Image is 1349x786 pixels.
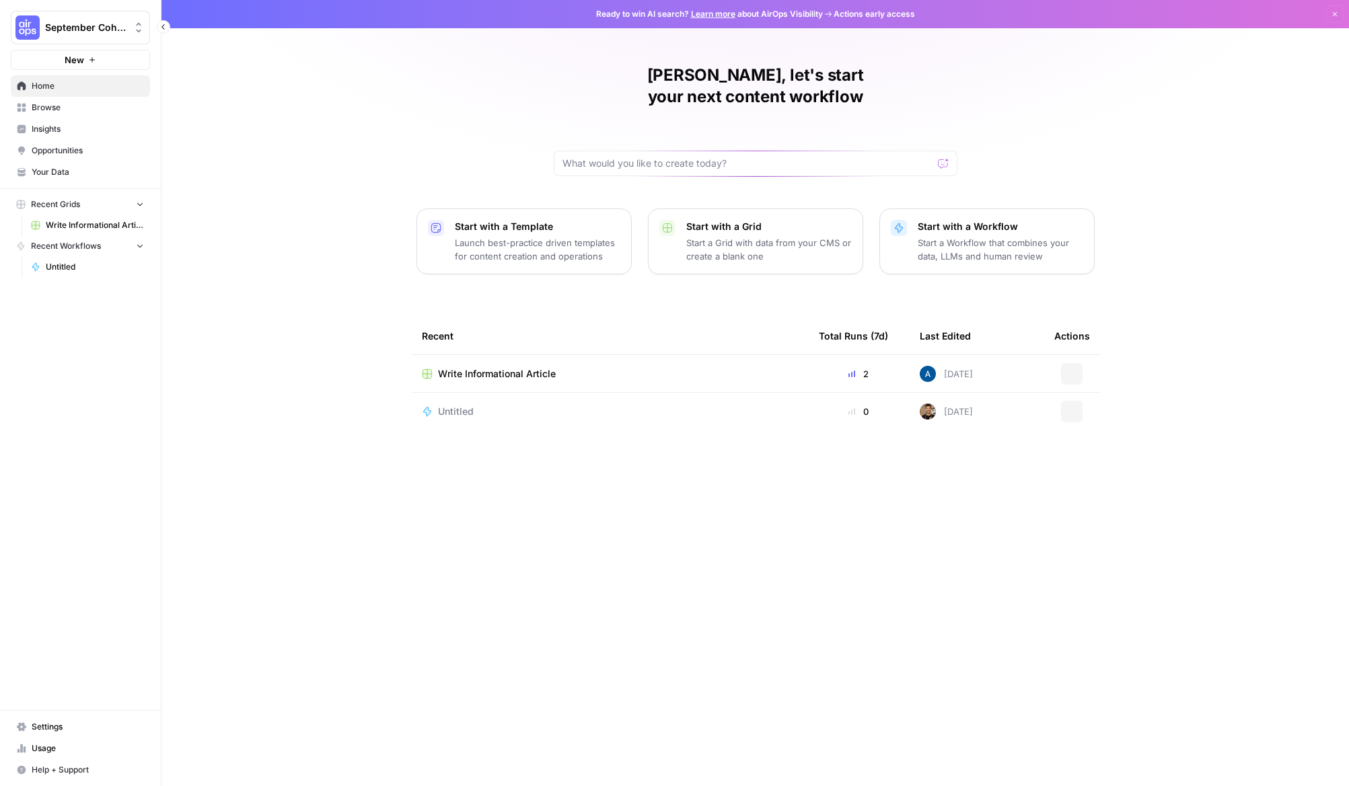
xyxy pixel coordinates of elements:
span: Actions early access [834,8,915,20]
a: Untitled [25,256,150,278]
p: Launch best-practice driven templates for content creation and operations [455,236,620,263]
div: Last Edited [920,317,971,354]
a: Write Informational Article [422,367,797,381]
span: Write Informational Article [438,367,556,381]
span: Opportunities [32,145,144,157]
div: Recent [422,317,797,354]
button: Workspace: September Cohort [11,11,150,44]
a: Insights [11,118,150,140]
div: Actions [1054,317,1090,354]
div: 2 [819,367,898,381]
button: Start with a GridStart a Grid with data from your CMS or create a blank one [648,208,863,274]
button: Help + Support [11,759,150,781]
a: Learn more [691,9,735,19]
span: Insights [32,123,144,135]
p: Start with a Template [455,220,620,233]
a: Settings [11,716,150,738]
a: Write Informational Article [25,214,150,236]
img: September Cohort Logo [15,15,40,40]
span: Recent Grids [31,198,80,210]
div: Total Runs (7d) [819,317,888,354]
img: r14hsbufqv3t0k7vcxcnu0vbeixh [920,366,936,382]
button: Start with a TemplateLaunch best-practice driven templates for content creation and operations [416,208,632,274]
div: 0 [819,405,898,418]
button: Recent Workflows [11,236,150,256]
a: Your Data [11,161,150,183]
a: Home [11,75,150,97]
h1: [PERSON_NAME], let's start your next content workflow [554,65,957,108]
span: New [65,53,84,67]
span: Browse [32,102,144,114]
a: Usage [11,738,150,759]
span: Usage [32,742,144,754]
span: Home [32,80,144,92]
a: Untitled [422,405,797,418]
span: Recent Workflows [31,240,101,252]
div: [DATE] [920,366,973,382]
div: [DATE] [920,403,973,420]
img: 36rz0nf6lyfqsoxlb67712aiq2cf [920,403,936,420]
span: Help + Support [32,764,144,776]
p: Start a Workflow that combines your data, LLMs and human review [918,236,1083,263]
span: Settings [32,721,144,733]
p: Start with a Workflow [918,220,1083,233]
span: Write Informational Article [46,219,144,231]
span: Untitled [438,405,474,418]
span: Untitled [46,261,144,273]
p: Start a Grid with data from your CMS or create a blank one [686,236,852,263]
button: Start with a WorkflowStart a Workflow that combines your data, LLMs and human review [879,208,1095,274]
span: September Cohort [45,21,126,34]
button: New [11,50,150,70]
p: Start with a Grid [686,220,852,233]
span: Your Data [32,166,144,178]
span: Ready to win AI search? about AirOps Visibility [596,8,823,20]
button: Recent Grids [11,194,150,214]
input: What would you like to create today? [562,157,933,170]
a: Opportunities [11,140,150,161]
a: Browse [11,97,150,118]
